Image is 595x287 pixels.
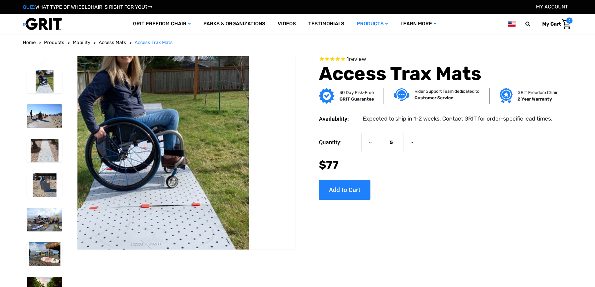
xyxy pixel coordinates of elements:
[319,62,556,85] h1: Access Trax Mats
[340,89,374,96] p: 30 Day Risk-Free
[319,158,339,171] span: $77
[538,17,573,31] a: Cart with 0 items
[319,56,556,63] span: Rated 5.0 out of 5 stars 1 reviews
[414,95,453,101] strong: Customer Service
[319,180,370,200] input: Add to Cart
[135,40,173,45] span: Access Trax Mats
[23,4,35,10] span: QUIZ:
[99,40,126,45] span: Access Mats
[73,39,90,46] a: Mobility
[197,14,271,34] a: Parks & Organizations
[23,4,152,10] a: QUIZ:WHAT TYPE OF WHEELCHAIR IS RIGHT FOR YOU?
[99,39,126,46] a: Access Mats
[23,39,36,46] a: Home
[528,17,538,31] input: Search
[319,115,358,123] dt: Availability:
[394,88,409,101] img: Customer service
[363,115,553,123] dd: Expected to ship in 1-2 weeks. Contact GRIT for order-specific lead times.
[349,56,366,62] span: review
[319,133,358,152] label: Quantity:
[23,40,36,45] span: Home
[27,173,62,197] img: Access Trax Mats
[562,19,571,29] img: Cart
[518,96,552,102] strong: 2 Year Warranty
[566,17,573,24] span: 0
[44,40,64,45] span: Products
[340,96,374,102] strong: GRIT Guarantee
[27,242,62,266] img: Access Trax Mats
[350,14,394,34] a: Products
[302,14,350,34] a: Testimonials
[319,88,335,104] img: GRIT Guarantee
[394,14,443,34] a: Learn More
[135,39,173,46] a: Access Trax Mats
[27,208,62,232] img: Access Trax Mats
[518,89,558,96] p: GRIT Freedom Chair
[536,4,568,10] a: Account
[44,39,64,46] a: Products
[27,70,62,94] img: Access Trax Mats
[271,14,302,34] a: Videos
[508,20,515,28] img: us.png
[23,39,573,46] nav: Breadcrumb
[500,88,513,104] img: Grit freedom
[346,56,366,62] span: 1 reviews
[542,21,561,27] span: My Cart
[23,17,62,30] img: GRIT All-Terrain Wheelchair and Mobility Equipment
[414,88,479,95] p: Rider Support Team dedicated to
[73,40,90,45] span: Mobility
[27,139,62,163] img: Access Trax Mats
[27,104,62,128] img: Access Trax Mats
[127,14,197,34] a: GRIT Freedom Chair
[39,59,52,66] button: Go to slide 6 of 6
